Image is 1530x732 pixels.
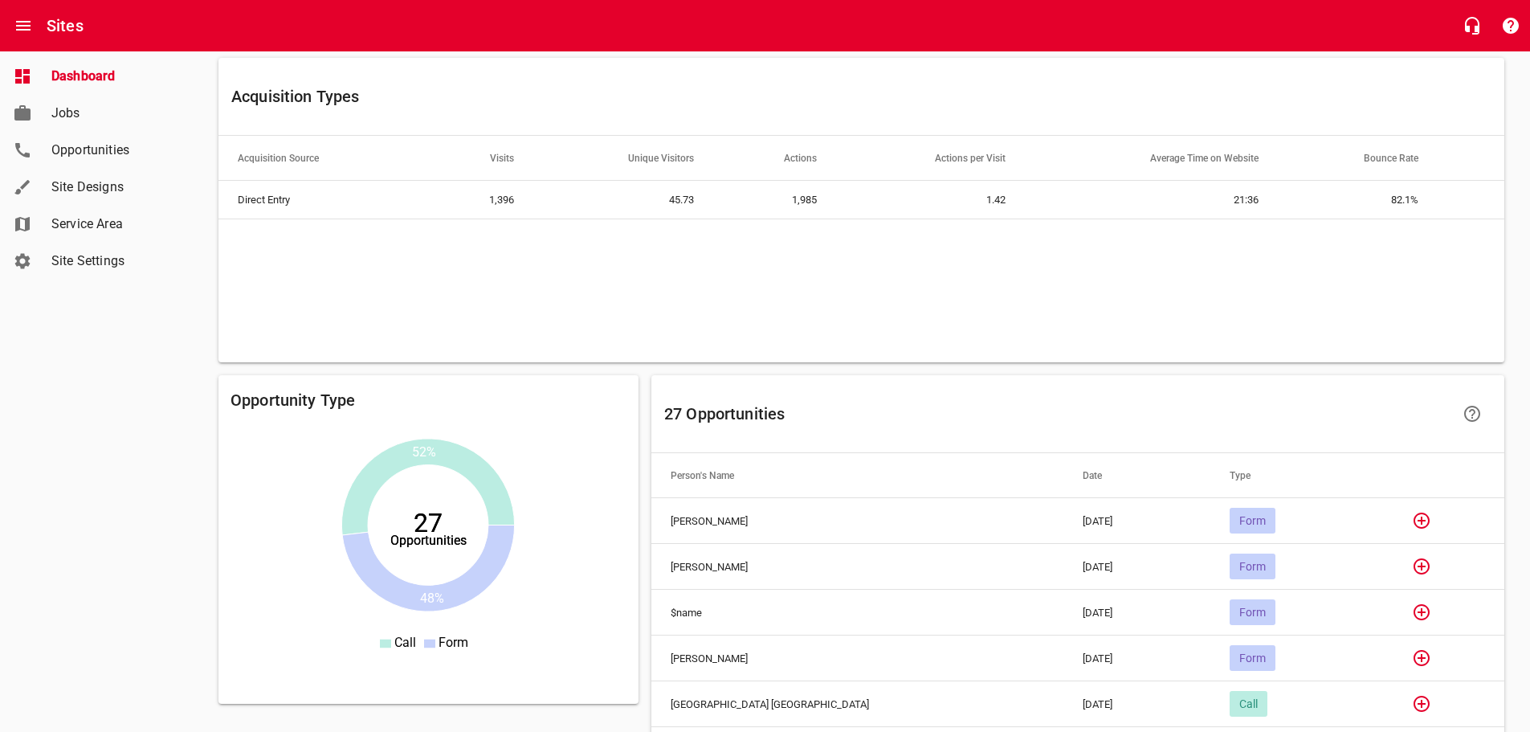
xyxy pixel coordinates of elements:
div: Form [1230,554,1275,579]
td: 21:36 [1025,181,1278,219]
div: Form [1230,645,1275,671]
th: Visits [425,136,534,181]
span: Site Designs [51,178,173,197]
text: 27 [414,508,443,538]
th: Actions per Visit [836,136,1024,181]
span: Form [1230,560,1275,573]
td: 45.73 [533,181,713,219]
span: Dashboard [51,67,173,86]
td: Direct Entry [218,181,425,219]
div: Form [1230,508,1275,534]
div: Call [1230,691,1267,717]
th: Bounce Rate [1278,136,1438,181]
span: Jobs [51,104,173,123]
text: 52% [412,444,436,460]
span: Site Settings [51,251,173,271]
th: Acquisition Source [218,136,425,181]
h6: Acquisition Types [231,84,1491,109]
th: Average Time on Website [1025,136,1278,181]
td: [GEOGRAPHIC_DATA] [GEOGRAPHIC_DATA] [651,681,1063,727]
th: Person's Name [651,453,1063,498]
td: [DATE] [1063,636,1211,681]
button: Support Portal [1491,6,1530,45]
span: Call [394,635,416,650]
h6: 27 Opportunities [664,401,1450,427]
td: [PERSON_NAME] [651,498,1063,544]
td: $name [651,590,1063,636]
td: [DATE] [1063,590,1211,636]
span: Form [1230,514,1275,527]
text: Opportunities [390,533,467,548]
th: Type [1210,453,1383,498]
div: Form [1230,599,1275,625]
td: [DATE] [1063,681,1211,727]
th: Unique Visitors [533,136,713,181]
td: 1,396 [425,181,534,219]
th: Actions [713,136,836,181]
span: Opportunities [51,141,173,160]
td: 82.1% [1278,181,1438,219]
td: [PERSON_NAME] [651,544,1063,590]
td: 1.42 [836,181,1024,219]
button: Open drawer [4,6,43,45]
span: Form [1230,652,1275,665]
h6: Sites [47,13,84,39]
td: 1,985 [713,181,836,219]
text: 48% [421,591,445,606]
td: [PERSON_NAME] [651,636,1063,681]
span: Service Area [51,215,173,234]
td: [DATE] [1063,498,1211,544]
span: Call [1230,697,1267,710]
h6: Opportunity Type [231,387,626,413]
button: Live Chat [1453,6,1491,45]
span: Form [439,635,468,650]
td: [DATE] [1063,544,1211,590]
span: Form [1230,606,1275,619]
a: Learn more about your Opportunities [1453,395,1491,433]
th: Date [1063,453,1211,498]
